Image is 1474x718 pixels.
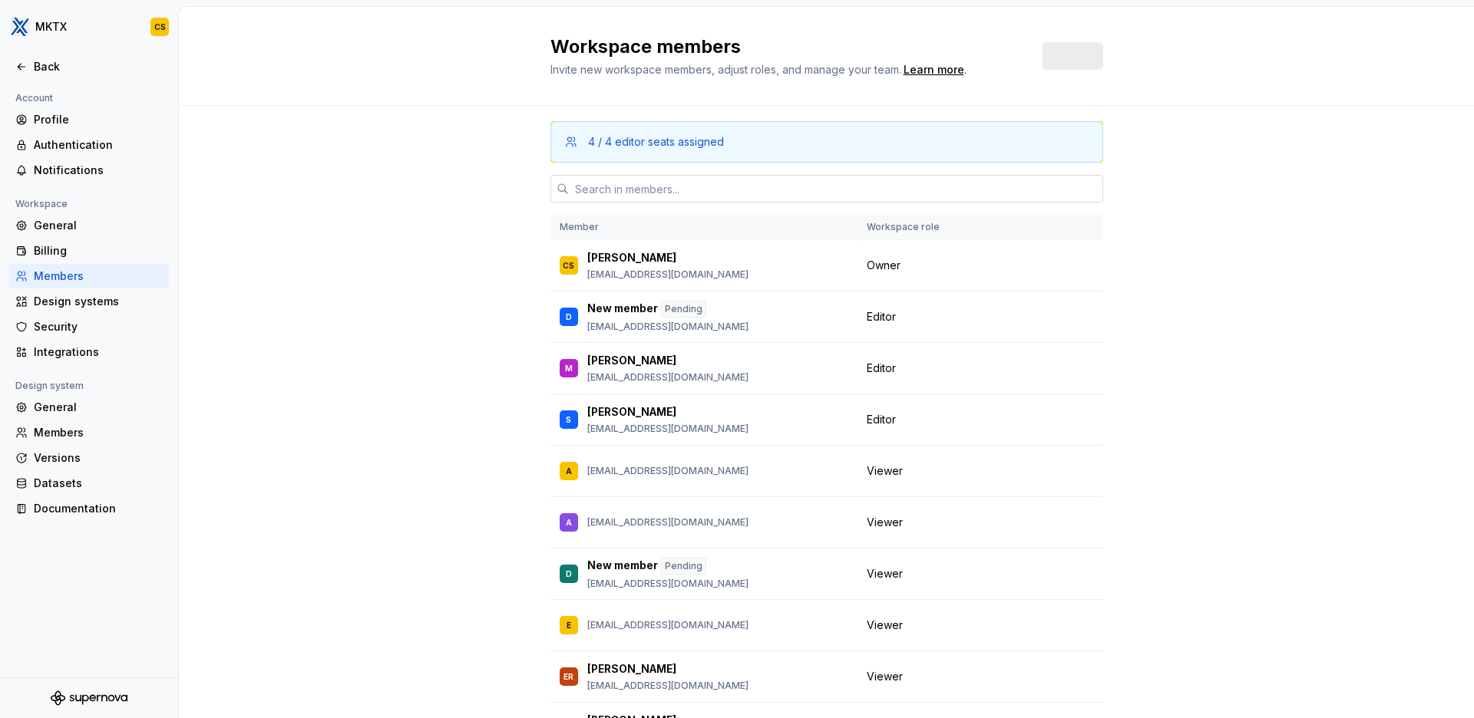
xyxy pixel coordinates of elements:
p: [EMAIL_ADDRESS][DOMAIN_NAME] [587,619,749,631]
div: General [34,218,163,233]
th: Workspace role [858,215,975,240]
a: Authentication [9,133,169,157]
button: MKTXCS [3,10,175,44]
p: [EMAIL_ADDRESS][DOMAIN_NAME] [587,680,749,692]
input: Search in members... [569,175,1103,203]
p: [PERSON_NAME] [587,404,676,420]
div: Notifications [34,163,163,178]
div: Pending [661,558,706,575]
span: Editor [867,412,896,427]
div: Profile [34,112,163,127]
span: Viewer [867,463,903,479]
div: Versions [34,450,163,466]
a: Versions [9,446,169,470]
span: Viewer [867,618,903,633]
span: Owner [867,258,901,273]
p: [EMAIL_ADDRESS][DOMAIN_NAME] [587,371,749,384]
div: CS [563,258,574,273]
a: Back [9,54,169,79]
a: General [9,395,169,420]
p: [EMAIL_ADDRESS][DOMAIN_NAME] [587,423,749,435]
div: Billing [34,243,163,259]
a: Design systems [9,289,169,314]
div: D [566,309,572,324]
div: Design systems [34,294,163,309]
div: MKTX [35,19,67,35]
div: CS [154,21,166,33]
p: [EMAIL_ADDRESS][DOMAIN_NAME] [587,465,749,477]
div: A [566,463,572,479]
div: Pending [661,301,706,318]
a: Learn more [904,62,964,77]
div: Authentication [34,137,163,153]
span: Viewer [867,515,903,530]
a: Profile [9,107,169,132]
div: Members [34,268,163,284]
a: Security [9,315,169,339]
a: Billing [9,239,169,263]
div: Workspace [9,195,74,213]
div: Account [9,89,59,107]
div: E [567,618,571,633]
a: Members [9,264,169,288]
p: [EMAIL_ADDRESS][DOMAIN_NAME] [587,516,749,529]
span: Editor [867,309,896,324]
div: Documentation [34,501,163,516]
div: D [566,566,572,581]
p: [PERSON_NAME] [587,250,676,265]
p: [EMAIL_ADDRESS][DOMAIN_NAME] [587,268,749,281]
p: New member [587,558,658,575]
span: Viewer [867,566,903,581]
div: ER [563,669,573,684]
div: S [566,412,571,427]
a: Members [9,420,169,445]
a: Integrations [9,340,169,364]
p: [PERSON_NAME] [587,661,676,677]
a: Notifications [9,158,169,183]
th: Member [550,215,858,240]
a: Datasets [9,471,169,496]
div: General [34,400,163,415]
div: Integrations [34,344,163,360]
div: Security [34,319,163,334]
a: Documentation [9,496,169,521]
div: Members [34,425,163,440]
div: Design system [9,377,90,395]
div: A [566,515,572,530]
span: . [901,64,967,76]
img: 6599c211-2218-4379-aa47-474b768e6477.png [11,18,29,36]
a: General [9,213,169,238]
span: Invite new workspace members, adjust roles, and manage your team. [550,63,901,76]
p: [PERSON_NAME] [587,353,676,368]
div: 4 / 4 editor seats assigned [588,134,724,150]
span: Viewer [867,669,903,684]
p: New member [587,301,658,318]
div: Datasets [34,476,163,491]
p: [EMAIL_ADDRESS][DOMAIN_NAME] [587,578,749,590]
svg: Supernova Logo [51,690,127,706]
span: Editor [867,361,896,376]
h2: Workspace members [550,35,1024,59]
div: Back [34,59,163,74]
div: M [565,361,573,376]
p: [EMAIL_ADDRESS][DOMAIN_NAME] [587,321,749,333]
